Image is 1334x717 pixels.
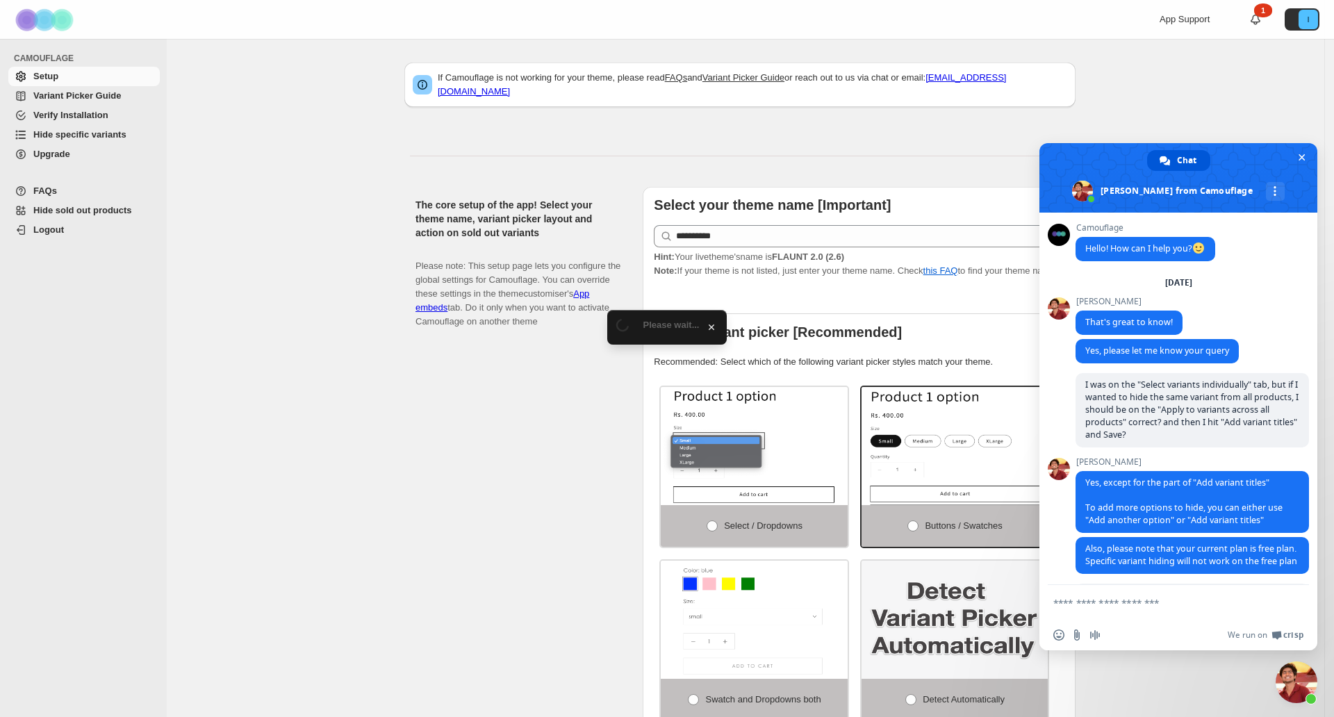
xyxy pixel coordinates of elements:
[702,72,784,83] a: Variant Picker Guide
[415,245,620,329] p: Please note: This setup page lets you configure the global settings for Camouflage. You can overr...
[33,129,126,140] span: Hide specific variants
[33,90,121,101] span: Variant Picker Guide
[33,110,108,120] span: Verify Installation
[33,149,70,159] span: Upgrade
[8,181,160,201] a: FAQs
[724,520,802,531] span: Select / Dropdowns
[1276,661,1317,703] div: Close chat
[8,125,160,145] a: Hide specific variants
[1053,597,1273,609] textarea: Compose your message...
[1266,182,1285,201] div: More channels
[33,224,64,235] span: Logout
[862,387,1048,505] img: Buttons / Swatches
[1085,242,1205,254] span: Hello! How can I help you?
[925,520,1002,531] span: Buttons / Swatches
[1085,379,1299,440] span: I was on the "Select variants individually" tab, but if I wanted to hide the same variant from al...
[661,387,848,505] img: Select / Dropdowns
[661,561,848,679] img: Swatch and Dropdowns both
[415,198,620,240] h2: The core setup of the app! Select your theme name, variant picker layout and action on sold out v...
[1089,629,1101,641] span: Audio message
[1071,629,1082,641] span: Send a file
[654,355,1064,369] p: Recommended: Select which of the following variant picker styles match your theme.
[1228,629,1303,641] a: We run onCrisp
[654,324,902,340] b: Select variant picker [Recommended]
[33,71,58,81] span: Setup
[1299,10,1318,29] span: Avatar with initials I
[643,320,700,330] span: Please wait...
[1053,629,1064,641] span: Insert an emoji
[665,72,688,83] a: FAQs
[862,561,1048,679] img: Detect Automatically
[438,71,1067,99] p: If Camouflage is not working for your theme, please read and or reach out to us via chat or email:
[1076,457,1309,467] span: [PERSON_NAME]
[1283,629,1303,641] span: Crisp
[1254,3,1272,17] div: 1
[11,1,81,39] img: Camouflage
[1228,629,1267,641] span: We run on
[1307,15,1309,24] text: I
[1177,150,1196,171] span: Chat
[654,252,844,262] span: Your live theme's name is
[8,106,160,125] a: Verify Installation
[1294,150,1309,165] span: Close chat
[8,201,160,220] a: Hide sold out products
[654,252,675,262] strong: Hint:
[8,145,160,164] a: Upgrade
[33,205,132,215] span: Hide sold out products
[8,86,160,106] a: Variant Picker Guide
[654,197,891,213] b: Select your theme name [Important]
[14,53,160,64] span: CAMOUFLAGE
[1076,297,1183,306] span: [PERSON_NAME]
[1249,13,1262,26] a: 1
[1160,14,1210,24] span: App Support
[1085,543,1297,567] span: Also, please note that your current plan is free plan. Specific variant hiding will not work on t...
[1147,150,1210,171] div: Chat
[654,250,1064,278] p: If your theme is not listed, just enter your theme name. Check to find your theme name.
[1085,316,1173,328] span: That's great to know!
[1165,279,1192,287] div: [DATE]
[33,186,57,196] span: FAQs
[1085,345,1229,356] span: Yes, please let me know your query
[923,265,958,276] a: this FAQ
[8,67,160,86] a: Setup
[1076,223,1215,233] span: Camouflage
[654,265,677,276] strong: Note:
[772,252,844,262] strong: FLAUNT 2.0 (2.6)
[1085,477,1283,526] span: Yes, except for the part of "Add variant titles" To add more options to hide, you can either use ...
[8,220,160,240] a: Logout
[1285,8,1319,31] button: Avatar with initials I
